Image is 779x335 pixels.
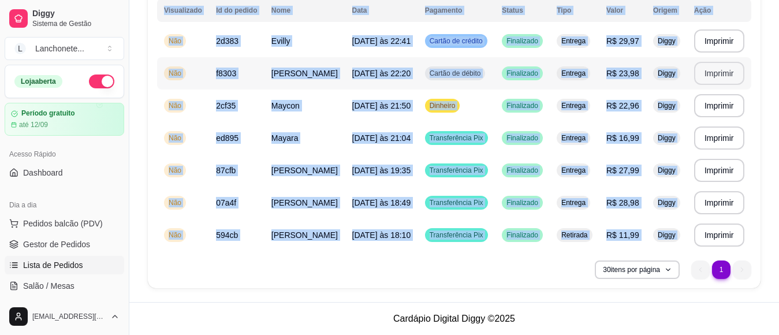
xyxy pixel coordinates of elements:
[712,260,730,279] li: pagination item 1 active
[694,62,744,85] button: Imprimir
[32,19,120,28] span: Sistema de Gestão
[5,235,124,254] a: Gestor de Pedidos
[35,43,84,54] div: Lanchonete ...
[5,5,124,32] a: DiggySistema de Gestão
[129,302,779,335] footer: Cardápio Digital Diggy © 2025
[606,69,639,78] span: R$ 23,98
[166,36,184,46] span: Não
[271,69,338,78] span: [PERSON_NAME]
[559,69,588,78] span: Entrega
[166,101,184,110] span: Não
[655,230,678,240] span: Diggy
[427,133,486,143] span: Transferência Pix
[166,69,184,78] span: Não
[606,101,639,110] span: R$ 22,96
[427,69,483,78] span: Cartão de débito
[559,166,588,175] span: Entrega
[5,196,124,214] div: Dia a dia
[5,214,124,233] button: Pedidos balcão (PDV)
[694,94,744,117] button: Imprimir
[559,230,590,240] span: Retirada
[21,109,75,118] article: Período gratuito
[606,230,639,240] span: R$ 11,99
[271,198,338,207] span: [PERSON_NAME]
[271,166,338,175] span: [PERSON_NAME]
[694,159,744,182] button: Imprimir
[5,163,124,182] a: Dashboard
[427,230,486,240] span: Transferência Pix
[89,75,114,88] button: Alterar Status
[216,198,236,207] span: 07a4f
[427,198,486,207] span: Transferência Pix
[216,133,238,143] span: ed895
[694,29,744,53] button: Imprimir
[271,36,290,46] span: Evilly
[694,126,744,150] button: Imprimir
[655,166,678,175] span: Diggy
[166,133,184,143] span: Não
[5,37,124,60] button: Select a team
[166,166,184,175] span: Não
[606,133,639,143] span: R$ 16,99
[559,198,588,207] span: Entrega
[655,198,678,207] span: Diggy
[216,230,238,240] span: 594cb
[504,133,541,143] span: Finalizado
[595,260,680,279] button: 30itens por página
[655,101,678,110] span: Diggy
[23,239,90,250] span: Gestor de Pedidos
[427,36,485,46] span: Cartão de crédito
[14,43,26,54] span: L
[352,36,411,46] span: [DATE] às 22:41
[32,312,106,321] span: [EMAIL_ADDRESS][DOMAIN_NAME]
[352,101,411,110] span: [DATE] às 21:50
[352,69,411,78] span: [DATE] às 22:20
[271,230,338,240] span: [PERSON_NAME]
[216,101,236,110] span: 2cf35
[352,230,411,240] span: [DATE] às 18:10
[694,191,744,214] button: Imprimir
[216,69,236,78] span: f8303
[352,198,411,207] span: [DATE] às 18:49
[14,75,62,88] div: Loja aberta
[32,9,120,19] span: Diggy
[5,303,124,330] button: [EMAIL_ADDRESS][DOMAIN_NAME]
[685,255,757,285] nav: pagination navigation
[271,101,300,110] span: Maycon
[606,198,639,207] span: R$ 28,98
[504,69,541,78] span: Finalizado
[23,218,103,229] span: Pedidos balcão (PDV)
[216,166,236,175] span: 87cfb
[427,101,458,110] span: Dinheiro
[19,120,48,129] article: até 12/09
[352,133,411,143] span: [DATE] às 21:04
[655,69,678,78] span: Diggy
[427,166,486,175] span: Transferência Pix
[504,166,541,175] span: Finalizado
[166,230,184,240] span: Não
[559,101,588,110] span: Entrega
[5,145,124,163] div: Acesso Rápido
[5,277,124,295] a: Salão / Mesas
[5,103,124,136] a: Período gratuitoaté 12/09
[271,133,299,143] span: Mayara
[504,101,541,110] span: Finalizado
[5,256,124,274] a: Lista de Pedidos
[352,166,411,175] span: [DATE] às 19:35
[606,166,639,175] span: R$ 27,99
[504,36,541,46] span: Finalizado
[23,259,83,271] span: Lista de Pedidos
[504,198,541,207] span: Finalizado
[5,297,124,316] a: Diggy Botnovo
[23,167,63,178] span: Dashboard
[504,230,541,240] span: Finalizado
[655,133,678,143] span: Diggy
[23,280,74,292] span: Salão / Mesas
[559,133,588,143] span: Entrega
[655,36,678,46] span: Diggy
[216,36,238,46] span: 2d383
[606,36,639,46] span: R$ 29,97
[559,36,588,46] span: Entrega
[166,198,184,207] span: Não
[694,224,744,247] button: Imprimir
